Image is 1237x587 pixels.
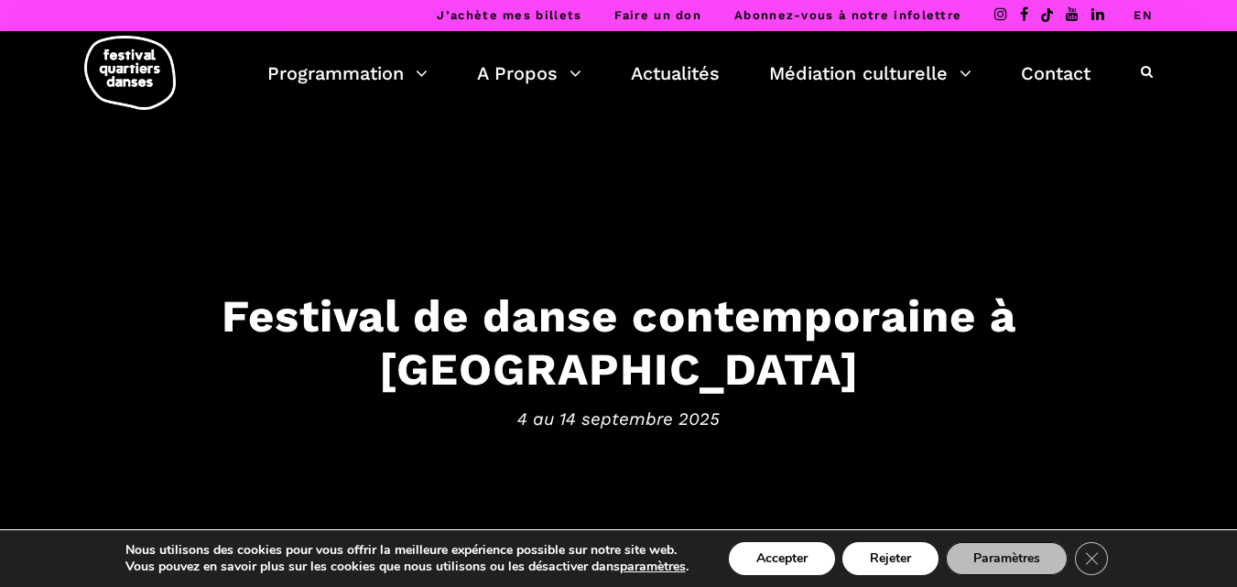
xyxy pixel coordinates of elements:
a: A Propos [477,58,581,89]
span: 4 au 14 septembre 2025 [51,406,1187,433]
button: Accepter [729,542,835,575]
img: logo-fqd-med [84,36,176,110]
h3: Festival de danse contemporaine à [GEOGRAPHIC_DATA] [51,288,1187,397]
a: EN [1134,8,1153,22]
a: J’achète mes billets [437,8,581,22]
button: Rejeter [842,542,939,575]
a: Faire un don [614,8,701,22]
a: Abonnez-vous à notre infolettre [734,8,961,22]
a: Médiation culturelle [769,58,971,89]
button: Paramètres [946,542,1068,575]
button: Close GDPR Cookie Banner [1075,542,1108,575]
p: Nous utilisons des cookies pour vous offrir la meilleure expérience possible sur notre site web. [125,542,689,559]
p: Vous pouvez en savoir plus sur les cookies que nous utilisons ou les désactiver dans . [125,559,689,575]
button: paramètres [620,559,686,575]
a: Actualités [631,58,720,89]
a: Contact [1021,58,1091,89]
a: Programmation [267,58,428,89]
